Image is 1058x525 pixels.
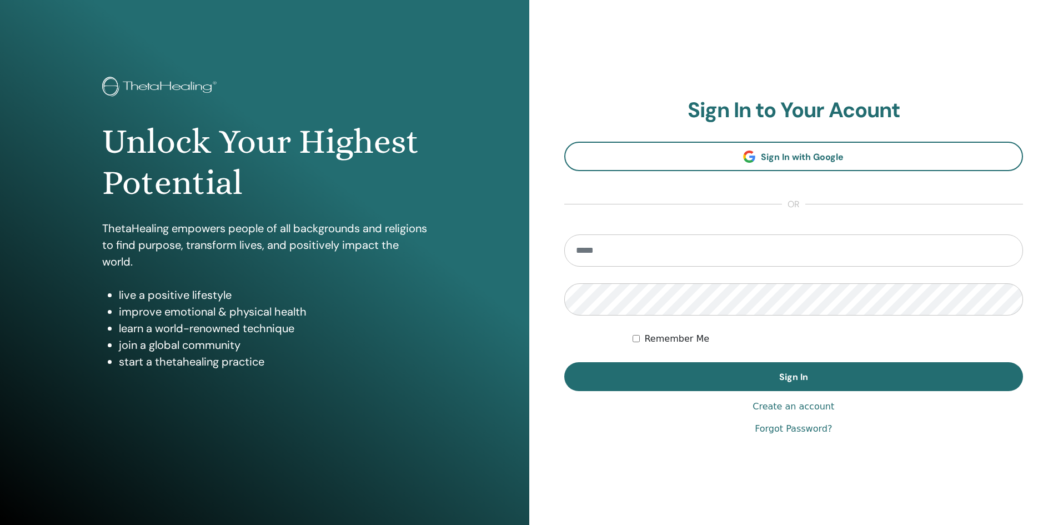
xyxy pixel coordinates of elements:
[644,332,709,346] label: Remember Me
[779,371,808,383] span: Sign In
[102,220,427,270] p: ThetaHealing empowers people of all backgrounds and religions to find purpose, transform lives, a...
[564,362,1024,391] button: Sign In
[564,98,1024,123] h2: Sign In to Your Acount
[119,303,427,320] li: improve emotional & physical health
[119,287,427,303] li: live a positive lifestyle
[564,142,1024,171] a: Sign In with Google
[761,151,844,163] span: Sign In with Google
[102,121,427,204] h1: Unlock Your Highest Potential
[119,320,427,337] li: learn a world-renowned technique
[633,332,1023,346] div: Keep me authenticated indefinitely or until I manually logout
[782,198,805,211] span: or
[119,353,427,370] li: start a thetahealing practice
[753,400,834,413] a: Create an account
[755,422,832,436] a: Forgot Password?
[119,337,427,353] li: join a global community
